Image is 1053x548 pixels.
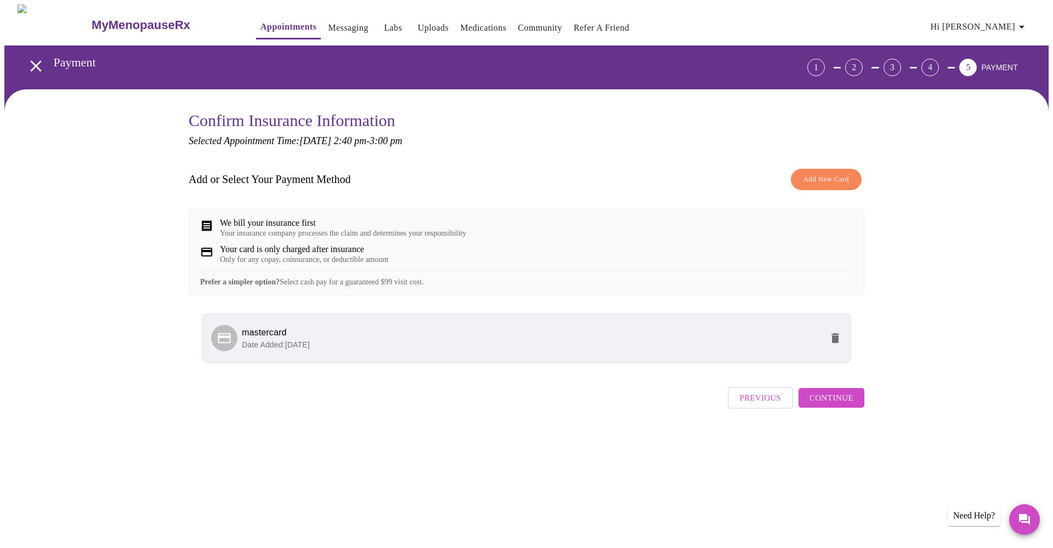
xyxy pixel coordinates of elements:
[931,19,1028,35] span: Hi [PERSON_NAME]
[574,20,630,36] a: Refer a Friend
[845,59,863,76] div: 2
[18,4,90,45] img: MyMenopauseRx Logo
[220,218,466,228] div: We bill your insurance first
[242,340,310,349] span: Date Added: [DATE]
[189,111,864,130] h3: Confirm Insurance Information
[518,20,562,36] a: Community
[807,59,825,76] div: 1
[54,55,746,70] h3: Payment
[220,244,388,254] div: Your card is only charged after insurance
[809,391,853,405] span: Continue
[569,17,634,39] button: Refer a Friend
[200,278,280,286] strong: Prefer a simpler option?
[92,18,190,32] h3: MyMenopauseRx
[384,20,402,36] a: Labs
[803,173,849,186] span: Add New Card
[20,50,52,82] button: open drawer
[376,17,411,39] button: Labs
[740,391,781,405] span: Previous
[242,328,287,337] span: mastercard
[456,17,511,39] button: Medications
[414,17,454,39] button: Uploads
[189,135,402,146] em: Selected Appointment Time: [DATE] 2:40 pm - 3:00 pm
[90,6,234,44] a: MyMenopauseRx
[1009,504,1040,535] button: Messages
[921,59,939,76] div: 4
[460,20,506,36] a: Medications
[328,20,368,36] a: Messaging
[926,16,1033,38] button: Hi [PERSON_NAME]
[256,16,321,39] button: Appointments
[261,19,316,35] a: Appointments
[324,17,372,39] button: Messaging
[513,17,567,39] button: Community
[220,255,388,264] div: Only for any copay, coinsurance, or deductible amount
[959,59,977,76] div: 5
[799,388,864,408] button: Continue
[418,20,449,36] a: Uploads
[200,271,853,287] div: Select cash pay for a guaranteed $99 visit cost.
[948,505,1000,526] div: Need Help?
[884,59,901,76] div: 3
[728,387,793,409] button: Previous
[189,173,351,186] h3: Add or Select Your Payment Method
[822,325,848,351] button: delete
[791,169,862,190] button: Add New Card
[220,229,466,238] div: Your insurance company processes the claim and determines your responsibility
[981,63,1018,72] span: PAYMENT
